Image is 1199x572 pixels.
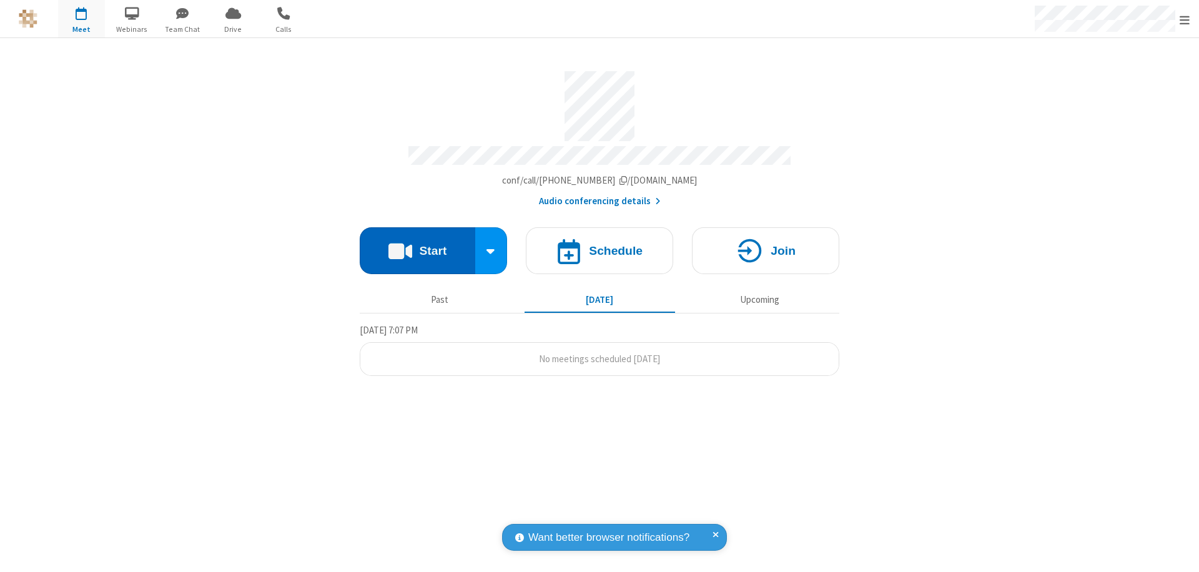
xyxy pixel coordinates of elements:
[360,62,839,209] section: Account details
[109,24,155,35] span: Webinars
[365,288,515,312] button: Past
[771,245,796,257] h4: Join
[260,24,307,35] span: Calls
[502,174,698,188] button: Copy my meeting room linkCopy my meeting room link
[159,24,206,35] span: Team Chat
[1168,540,1190,563] iframe: Chat
[526,227,673,274] button: Schedule
[58,24,105,35] span: Meet
[360,323,839,377] section: Today's Meetings
[525,288,675,312] button: [DATE]
[360,324,418,336] span: [DATE] 7:07 PM
[360,227,475,274] button: Start
[528,530,689,546] span: Want better browser notifications?
[502,174,698,186] span: Copy my meeting room link
[539,353,660,365] span: No meetings scheduled [DATE]
[475,227,508,274] div: Start conference options
[684,288,835,312] button: Upcoming
[539,194,661,209] button: Audio conferencing details
[419,245,447,257] h4: Start
[210,24,257,35] span: Drive
[589,245,643,257] h4: Schedule
[692,227,839,274] button: Join
[19,9,37,28] img: QA Selenium DO NOT DELETE OR CHANGE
